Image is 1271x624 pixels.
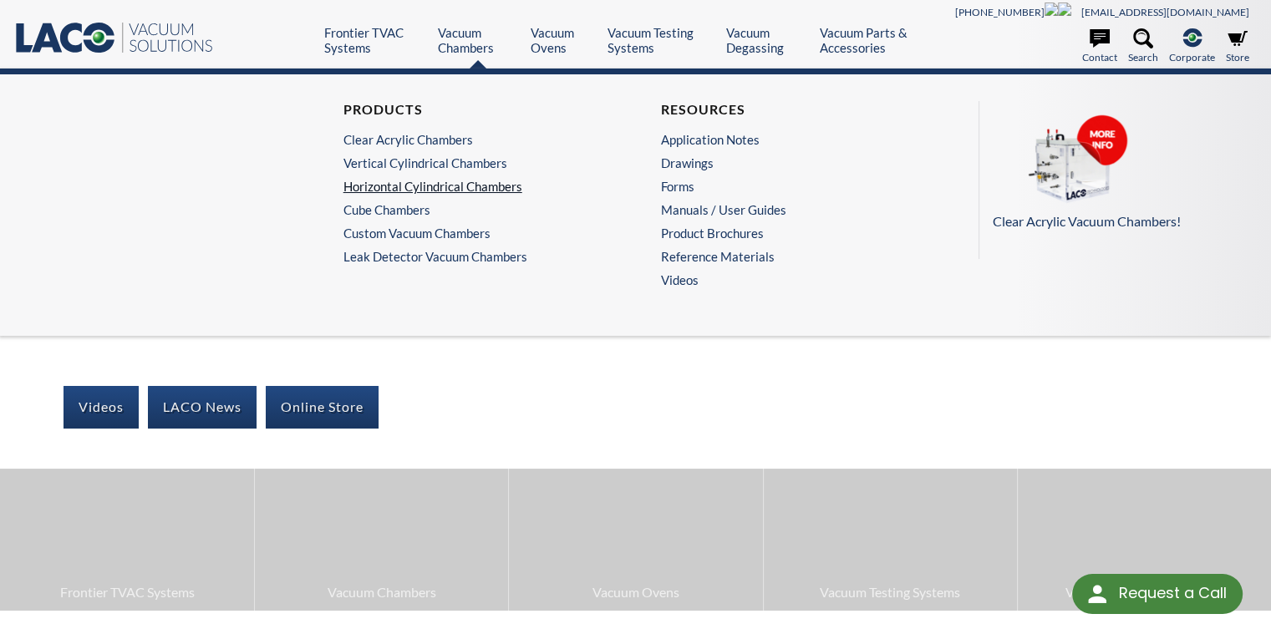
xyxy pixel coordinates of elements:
[1082,28,1117,65] a: Contact
[1072,574,1243,614] div: Request a Call
[772,581,1009,603] span: Vacuum Testing Systems
[1026,581,1263,603] span: Vacuum Degassing Systems
[343,101,602,119] h4: Products
[531,25,595,55] a: Vacuum Ovens
[661,179,919,194] a: Forms
[1226,28,1249,65] a: Store
[324,25,425,55] a: Frontier TVAC Systems
[661,202,919,217] a: Manuals / User Guides
[266,386,379,428] a: Online Store
[1045,6,1058,18] a: Open contact in Aloware
[955,6,1045,18] a: [PHONE_NUMBER]
[661,155,919,170] a: Drawings
[1045,3,1058,16] img: contact.png
[1081,6,1249,18] a: [EMAIL_ADDRESS][DOMAIN_NAME]
[1018,469,1271,611] a: Vacuum Degassing Systems
[820,25,943,55] a: Vacuum Parts & Accessories
[343,132,602,147] a: Clear Acrylic Chambers
[343,226,602,241] a: Custom Vacuum Chambers
[1169,49,1215,65] span: Corporate
[661,226,919,241] a: Product Brochures
[661,132,919,147] a: Application Notes
[343,249,610,264] a: Leak Detector Vacuum Chambers
[993,114,1160,208] img: CHAMBERS.png
[343,155,602,170] a: Vertical Cylindrical Chambers
[1118,574,1226,612] div: Request a Call
[726,25,807,55] a: Vacuum Degassing
[343,202,602,217] a: Cube Chambers
[764,469,1017,611] a: Vacuum Testing Systems
[1058,3,1071,16] img: call.png
[661,101,919,119] h4: Resources
[148,386,257,428] a: LACO News
[661,249,919,264] a: Reference Materials
[64,386,139,428] a: Videos
[1058,6,1071,18] a: Make a call in Aloware
[517,581,754,603] span: Vacuum Ovens
[438,25,518,55] a: Vacuum Chambers
[8,581,246,603] span: Frontier TVAC Systems
[255,469,508,611] a: Vacuum Chambers
[608,25,714,55] a: Vacuum Testing Systems
[993,211,1245,232] p: Clear Acrylic Vacuum Chambers!
[1084,581,1111,607] img: round button
[343,179,602,194] a: Horizontal Cylindrical Chambers
[1128,28,1158,65] a: Search
[661,272,928,287] a: Videos
[509,469,762,611] a: Vacuum Ovens
[263,581,500,603] span: Vacuum Chambers
[993,114,1245,232] a: Clear Acrylic Vacuum Chambers!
